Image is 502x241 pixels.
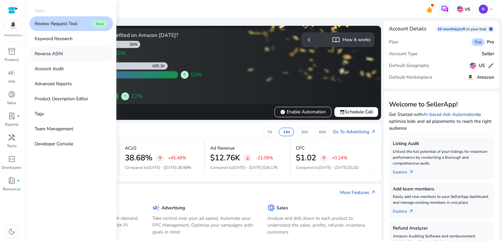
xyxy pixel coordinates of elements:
span: arrow_upward [123,94,128,99]
p: Reverse ASIN [35,50,63,57]
span: arrow_outward [371,190,376,195]
p: 14d [283,129,290,135]
span: verified [280,109,285,115]
p: Compared to : [125,165,199,170]
p: Compared to : [210,165,284,170]
span: chevron_left [305,36,313,44]
div: 39% [129,42,140,47]
span: inventory_2 [8,47,16,55]
span: arrow_outward [371,129,376,135]
p: Tags [35,110,44,117]
p: Unlock the full potential of your listings for maximum performance by conducting a thorough and c... [393,149,490,166]
p: Developer Console [35,140,73,147]
p: +0.24% [332,156,347,160]
span: fiber_manual_record [17,179,20,182]
h5: Refund Analyzer [393,226,490,231]
p: K [479,5,488,14]
span: 55% [191,71,202,79]
span: 22% [131,92,142,100]
h2: 38.68% [125,153,152,163]
h2: $12.76K [210,153,240,163]
a: Explorearrow_outward [393,205,419,215]
h5: Account Type [389,51,418,57]
p: 10 month(s) [437,26,460,32]
h5: Advertising [161,205,185,211]
h5: Amazon [477,75,494,80]
h5: Listing Audit [393,141,490,147]
p: Marketplace [4,33,22,38]
p: +45.49% [168,156,186,160]
p: 30d [301,129,308,135]
span: 26.59% [177,165,191,170]
div: 685.3K [152,63,168,69]
span: arrow_upward [321,155,326,161]
p: 7d [267,129,272,135]
span: $16.17K [263,165,278,170]
p: US [463,7,470,12]
span: import_contacts [332,36,340,44]
h5: US [479,63,485,69]
h5: Plan [389,40,398,45]
span: donut_small [8,90,16,98]
span: donut_small [267,204,275,212]
p: Get Started with to optimize bids and ad placements to reach the right audience [389,111,494,132]
span: Trial [474,40,482,45]
p: left in your trial [460,26,489,32]
h5: How it works [343,37,371,43]
a: More Featuresarrow_outward [340,189,376,196]
button: eventSchedule Call [334,107,378,117]
img: amazon.svg [466,73,474,81]
span: book_4 [8,177,16,185]
span: arrow_upward [158,155,163,161]
p: 60d [319,129,326,135]
span: Enable Automation [280,108,326,115]
span: New [92,20,108,28]
span: 30% [114,49,126,57]
p: Take control over your ad spend, Automate your PPC Management, Optimize your campaigns with goals... [152,215,258,235]
a: AI-based Ads Automation [423,111,477,118]
span: campaign [8,69,16,77]
span: arrow_upward [182,72,187,77]
h5: Sales [276,205,288,211]
p: Team Management [35,125,73,132]
p: Compared to : [296,165,371,170]
span: campaign [152,204,160,212]
p: Resources [3,186,21,192]
span: event [340,109,345,115]
span: arrow_downward [245,155,250,161]
p: Product Description Editor [35,95,88,102]
h5: Default Geography [389,63,429,69]
span: [DATE] - [DATE] [233,165,262,170]
p: Review Request Tool [35,20,77,27]
p: Account Audit [35,65,64,72]
span: [DATE] - [DATE] [318,165,347,170]
h3: Welcome to SellerApp! [389,101,494,108]
span: fiber_manual_record [17,115,20,117]
span: code_blocks [8,155,16,163]
span: handyman [8,134,16,141]
a: Explorearrow_outward [393,166,419,175]
span: $1.02 [348,165,359,170]
span: lab_profile [8,112,16,120]
h5: Add team members [393,186,490,192]
span: arrow_outward [409,209,414,214]
h5: Seller [482,51,494,57]
a: Go To Advertisingarrow_outward [333,128,376,135]
p: Developers [2,165,22,170]
span: Schedule Call [340,108,373,115]
p: Tools [7,143,17,149]
button: verifiedEnable Automation [275,107,331,117]
p: Keyword Research [35,35,73,42]
h4: Account Details [389,26,427,32]
p: Analyze and drill down to each product to understand the sales, profits, refunds, inventory, cust... [267,215,373,235]
p: Ad Revenue [210,145,235,152]
p: CPC [296,145,305,152]
span: schedule [489,27,493,31]
span: keyboard_arrow_down [489,7,494,12]
p: Advanced Reports [35,80,72,87]
p: Sales [7,100,16,106]
p: ACoS [125,145,137,152]
span: edit [488,62,494,69]
p: -21.09% [256,156,273,160]
img: us.svg [470,62,476,69]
